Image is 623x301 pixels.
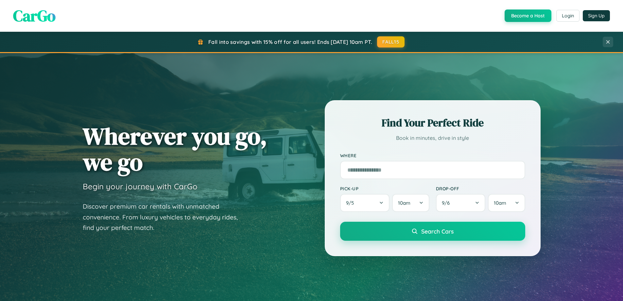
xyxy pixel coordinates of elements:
[340,153,525,158] label: Where
[583,10,610,21] button: Sign Up
[392,194,429,212] button: 10am
[340,133,525,143] p: Book in minutes, drive in style
[340,116,525,130] h2: Find Your Perfect Ride
[340,194,390,212] button: 9/5
[436,186,525,191] label: Drop-off
[13,5,56,27] span: CarGo
[340,186,429,191] label: Pick-up
[556,10,580,22] button: Login
[488,194,525,212] button: 10am
[208,39,372,45] span: Fall into savings with 15% off for all users! Ends [DATE] 10am PT.
[398,200,410,206] span: 10am
[377,36,405,47] button: FALL15
[494,200,506,206] span: 10am
[421,228,454,235] span: Search Cars
[346,200,357,206] span: 9 / 5
[442,200,453,206] span: 9 / 6
[83,181,198,191] h3: Begin your journey with CarGo
[83,123,267,175] h1: Wherever you go, we go
[436,194,486,212] button: 9/6
[505,9,551,22] button: Become a Host
[83,201,246,233] p: Discover premium car rentals with unmatched convenience. From luxury vehicles to everyday rides, ...
[340,222,525,241] button: Search Cars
